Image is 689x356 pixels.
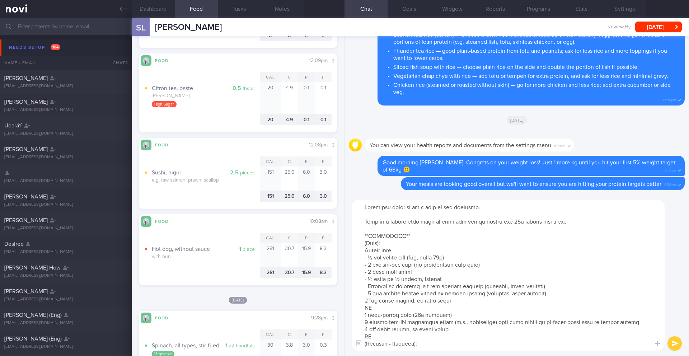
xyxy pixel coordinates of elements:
span: UdaraY [4,123,22,128]
span: [PERSON_NAME] (Eng) [4,336,62,342]
div: 0.1 [298,82,315,114]
div: 20 [260,114,281,125]
span: [DATE] [229,297,247,304]
div: [EMAIL_ADDRESS][DOMAIN_NAME] [4,155,127,160]
strong: 1 [239,246,241,252]
span: 12:08pm [309,142,328,147]
div: 3.0 [315,167,332,191]
div: 6.0 [298,167,315,191]
small: ×2 handfuls [229,343,255,348]
button: 2.5 pieces Sushi, nigiri e.g. raw salmon, prawn, scallop [144,167,260,191]
div: [EMAIL_ADDRESS][DOMAIN_NAME] [4,226,127,231]
div: 30.7 [281,267,298,278]
span: You can view your health reports and documents from the settings menu [370,142,551,148]
div: 6.0 [298,191,315,202]
small: piece [243,247,255,252]
div: C [281,329,298,339]
div: 0.1 [298,114,315,125]
div: [EMAIL_ADDRESS][DOMAIN_NAME] [4,320,127,326]
span: [PERSON_NAME] [155,23,222,32]
li: Chicken rice (steamed or roasted without skin) — go for more chicken and less rice; add extra cuc... [393,80,680,96]
div: 151 [260,167,281,191]
div: 4.9 [281,82,298,114]
div: 15.9 [298,243,315,267]
div: [EMAIL_ADDRESS][DOMAIN_NAME] [4,297,127,302]
small: tbsps [243,86,255,91]
div: P [298,329,315,339]
span: 9:57am [665,166,676,173]
div: SL [127,14,154,41]
div: C [281,233,298,243]
div: [EMAIL_ADDRESS][DOMAIN_NAME] [4,202,127,207]
div: 8.3 [315,267,332,278]
span: [PERSON_NAME] [4,217,48,223]
span: [DATE] [507,116,527,125]
div: 0.1 [315,114,332,125]
button: 0.5 tbsps Citron tea, paste [PERSON_NAME] High Sugar [144,82,260,114]
span: 9:58am [664,181,676,187]
div: Cal [260,329,281,339]
span: 10:08am [309,219,328,224]
small: pieces [240,170,255,175]
span: [PERSON_NAME] [4,146,48,152]
div: F [315,156,332,167]
span: 12:09pm [309,58,328,63]
strong: 0.5 [233,85,241,91]
span: Desiree [4,241,24,247]
div: C [281,72,298,82]
button: [DATE] [635,22,682,32]
li: Economical rice (cai fan) — choose brown rice if available, load up on non-starchy veggies, and g... [393,29,680,46]
div: with bun [152,254,260,260]
div: Spinach, all types, stir-fried [152,342,260,349]
div: C [281,156,298,167]
div: [PERSON_NAME] [152,93,260,99]
li: Vegetarian chap chye with rice — add tofu or tempeh for extra protein, and ask for less rice and ... [393,71,680,80]
strong: 2.5 [230,170,239,175]
div: 3.0 [315,191,332,202]
div: F [315,72,332,82]
div: Cal [260,156,281,167]
div: 20 [260,82,281,114]
div: Sushi, nigiri [152,169,260,176]
span: [PERSON_NAME] [4,194,48,200]
div: [EMAIL_ADDRESS][DOMAIN_NAME] [4,84,127,89]
div: F [315,329,332,339]
div: Cal [260,72,281,82]
div: Food [151,314,180,320]
div: Chats [103,56,132,70]
li: Thunder tea rice — good plant-based protein from tofu and peanuts; ask for less rice and more top... [393,46,680,62]
div: P [298,156,315,167]
li: Sliced fish soup with rice — choose plain rice on the side and double the portion of fish if poss... [393,62,680,71]
span: 12:05pm [663,96,676,103]
span: [PERSON_NAME] (Eng) [4,312,62,318]
div: P [298,72,315,82]
div: 4.9 [281,114,298,125]
div: 151 [260,191,281,202]
div: Hot dog, without sauce [152,245,260,253]
span: [PERSON_NAME] [4,289,48,294]
span: 8:24am [554,142,566,149]
div: [EMAIL_ADDRESS][DOMAIN_NAME] [4,344,127,350]
div: 30.7 [281,243,298,267]
div: F [315,233,332,243]
div: 0.1 [315,82,332,114]
span: [PERSON_NAME] [4,75,48,81]
span: [PERSON_NAME] How [4,265,61,271]
div: [EMAIL_ADDRESS][DOMAIN_NAME] [4,249,127,255]
div: 261 [260,267,281,278]
div: 25.0 [281,167,298,191]
div: 15.9 [298,267,315,278]
span: Good morning [PERSON_NAME]! Congrats on your weight loss! Just 1 more kg until you hit your first... [383,160,675,173]
div: Food [151,141,180,147]
button: 1 piece Hot dog, without sauce with bun [144,243,260,267]
div: High Sugar [152,101,177,108]
div: 8.3 [315,243,332,267]
strong: 1 [225,343,228,348]
span: Review By [608,24,631,31]
span: [PERSON_NAME] [4,99,48,105]
div: Citron tea, paste [152,85,260,92]
div: Cal [260,233,281,243]
div: 261 [260,243,281,267]
div: [EMAIL_ADDRESS][DOMAIN_NAME] [4,178,127,184]
div: [EMAIL_ADDRESS][DOMAIN_NAME] [4,273,127,278]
